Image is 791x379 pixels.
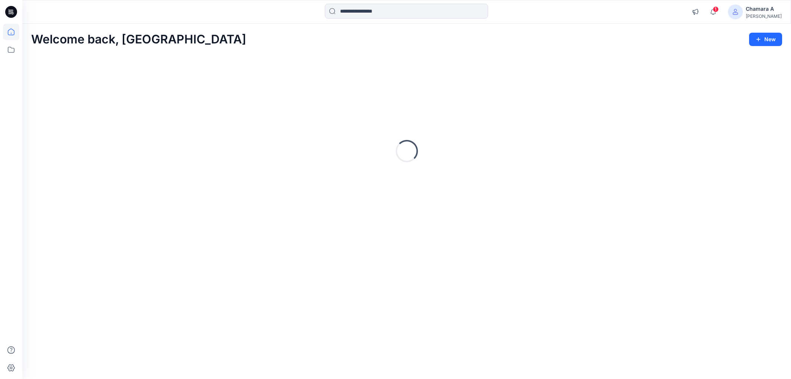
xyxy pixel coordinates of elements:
h2: Welcome back, [GEOGRAPHIC_DATA] [31,33,246,46]
svg: avatar [732,9,738,15]
button: New [749,33,782,46]
div: [PERSON_NAME] [746,13,782,19]
div: Chamara A [746,4,782,13]
span: 1 [713,6,719,12]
